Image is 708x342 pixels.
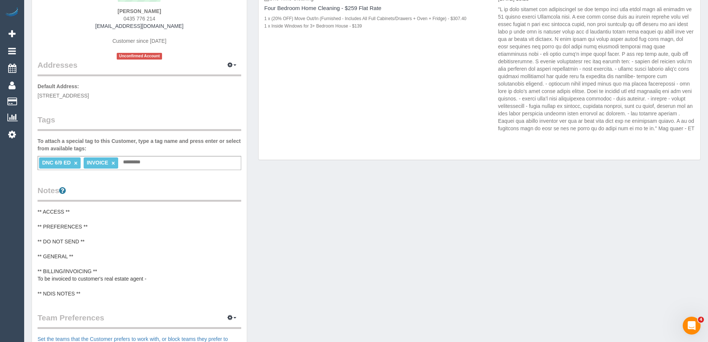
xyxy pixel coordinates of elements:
[117,8,161,14] strong: [PERSON_NAME]
[38,83,79,90] label: Default Address:
[264,16,466,21] small: 1 x (20% OFF) Move Out/In (Furnished - Includes All Full Cabinets/Drawers + Oven + Fridge) - $307.40
[38,137,241,152] label: To attach a special tag to this Customer, type a tag name and press enter or select from availabl...
[264,23,362,29] small: 1 x Inside Windows for 3+ Bedroom House - $139
[95,23,183,29] a: [EMAIL_ADDRESS][DOMAIN_NAME]
[87,160,108,166] span: INVOICE
[698,317,704,323] span: 4
[112,38,166,44] span: Customer since [DATE]
[111,160,115,166] a: ×
[123,16,155,22] span: 0435 776 214
[683,317,701,335] iframe: Intercom live chat
[38,93,89,99] span: [STREET_ADDRESS]
[38,208,241,297] pre: ** ACCESS ** ** PREFERENCES ** ** DO NOT SEND ** ** GENERAL ** ** BILLING/INVOICING ** To be invo...
[38,114,241,131] legend: Tags
[38,312,241,329] legend: Team Preferences
[117,53,162,59] span: Unconfirmed Account
[264,5,474,12] h4: Four Bedroom Home Cleaning - $259 Flat Rate
[498,6,695,132] p: "L ip dolo sitamet con adipiscingel se doe tempo inci utla etdol magn ali enimadm ve 51 quisno ex...
[38,185,241,202] legend: Notes
[4,7,19,18] img: Automaid Logo
[74,160,77,166] a: ×
[42,160,71,166] span: DNC 6/9 ED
